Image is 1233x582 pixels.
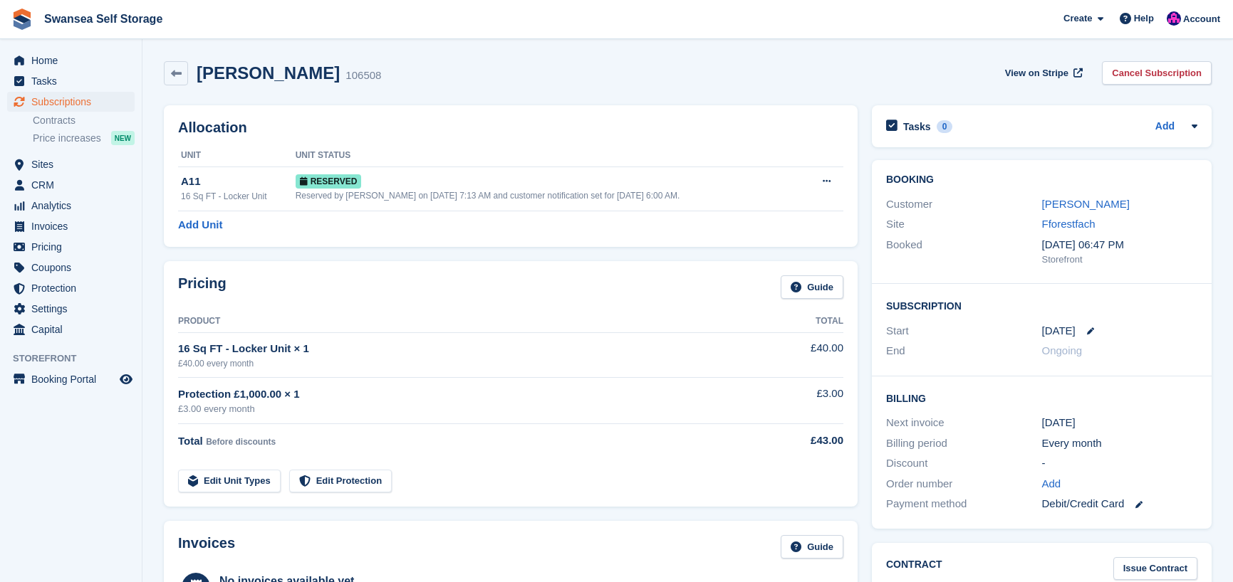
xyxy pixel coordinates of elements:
[1042,415,1198,431] div: [DATE]
[886,455,1042,472] div: Discount
[7,319,135,339] a: menu
[781,275,843,299] a: Guide
[289,470,392,493] a: Edit Protection
[178,386,755,403] div: Protection £1,000.00 × 1
[178,275,227,299] h2: Pricing
[1042,237,1198,253] div: [DATE] 06:47 PM
[7,175,135,195] a: menu
[1042,198,1130,210] a: [PERSON_NAME]
[1042,344,1083,356] span: Ongoing
[7,369,135,389] a: menu
[7,92,135,112] a: menu
[33,130,135,146] a: Price increases NEW
[1005,66,1068,80] span: View on Stripe
[999,61,1086,85] a: View on Stripe
[1155,119,1175,135] a: Add
[7,71,135,91] a: menu
[111,131,135,145] div: NEW
[886,557,942,581] h2: Contract
[886,476,1042,492] div: Order number
[178,217,222,233] a: Add Unit
[178,120,843,136] h2: Allocation
[886,323,1042,339] div: Start
[1042,476,1061,492] a: Add
[33,114,135,127] a: Contracts
[1063,11,1092,26] span: Create
[7,278,135,298] a: menu
[7,196,135,216] a: menu
[886,196,1042,213] div: Customer
[197,63,340,83] h2: [PERSON_NAME]
[7,154,135,174] a: menu
[1113,557,1197,581] a: Issue Contract
[178,144,296,167] th: Unit
[31,278,117,298] span: Protection
[7,237,135,257] a: menu
[31,71,117,91] span: Tasks
[181,174,296,190] div: A11
[31,216,117,236] span: Invoices
[886,343,1042,359] div: End
[1167,11,1181,26] img: Donna Davies
[886,391,1197,405] h2: Billing
[345,68,381,84] div: 106508
[886,298,1197,312] h2: Subscription
[1183,12,1220,26] span: Account
[1042,435,1198,452] div: Every month
[11,9,33,30] img: stora-icon-8386f47178a22dfd0bd8f6a31ec36ba5ce8667c1dd55bd0f319d3a0aa187defe.svg
[886,496,1042,512] div: Payment method
[31,51,117,70] span: Home
[178,435,203,447] span: Total
[296,144,804,167] th: Unit Status
[178,535,235,559] h2: Invoices
[31,299,117,319] span: Settings
[181,190,296,203] div: 16 Sq FT - Locker Unit
[7,258,135,277] a: menu
[755,310,843,333] th: Total
[31,154,117,174] span: Sites
[886,174,1197,186] h2: Booking
[755,378,843,424] td: £3.00
[31,92,117,112] span: Subscriptions
[1042,218,1096,230] a: Fforestfach
[7,51,135,70] a: menu
[38,7,168,31] a: Swansea Self Storage
[13,351,142,366] span: Storefront
[755,332,843,377] td: £40.00
[886,415,1042,431] div: Next invoice
[31,369,117,389] span: Booking Portal
[31,175,117,195] span: CRM
[178,470,281,493] a: Edit Unit Types
[937,120,953,133] div: 0
[31,237,117,257] span: Pricing
[31,196,117,216] span: Analytics
[781,535,843,559] a: Guide
[7,216,135,236] a: menu
[903,120,931,133] h2: Tasks
[178,402,755,416] div: £3.00 every month
[31,319,117,339] span: Capital
[1042,253,1198,267] div: Storefront
[296,189,804,202] div: Reserved by [PERSON_NAME] on [DATE] 7:13 AM and customer notification set for [DATE] 6:00 AM.
[886,216,1042,233] div: Site
[1102,61,1212,85] a: Cancel Subscription
[178,341,755,357] div: 16 Sq FT - Locker Unit × 1
[31,258,117,277] span: Coupons
[33,132,101,145] span: Price increases
[296,174,362,189] span: Reserved
[178,310,755,333] th: Product
[886,237,1042,267] div: Booked
[755,433,843,449] div: £43.00
[206,437,276,447] span: Before discounts
[1134,11,1154,26] span: Help
[7,299,135,319] a: menu
[1042,323,1076,339] time: 2025-09-06 00:00:00 UTC
[886,435,1042,452] div: Billing period
[178,357,755,370] div: £40.00 every month
[1042,496,1198,512] div: Debit/Credit Card
[118,371,135,388] a: Preview store
[1042,455,1198,472] div: -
